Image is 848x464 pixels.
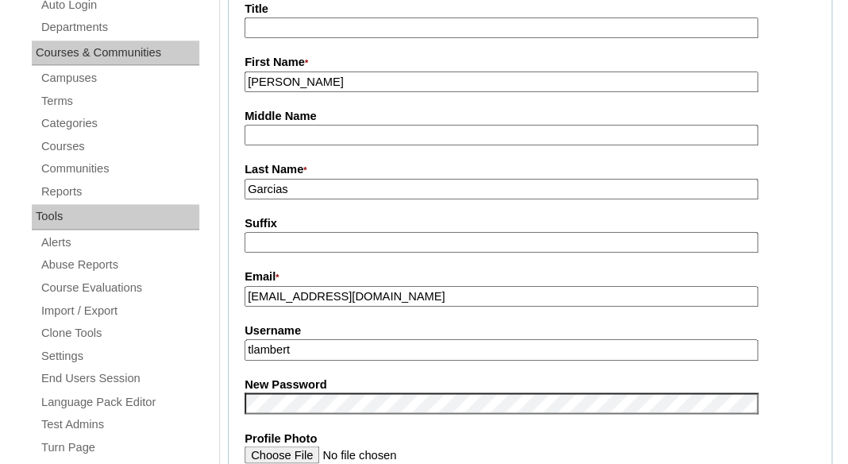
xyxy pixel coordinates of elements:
[40,91,199,111] a: Terms
[40,437,199,457] a: Turn Page
[32,204,199,230] div: Tools
[32,41,199,66] div: Courses & Communities
[40,68,199,88] a: Campuses
[40,159,199,179] a: Communities
[40,414,199,434] a: Test Admins
[245,430,815,447] label: Profile Photo
[40,255,199,275] a: Abuse Reports
[40,137,199,157] a: Courses
[40,182,199,202] a: Reports
[40,369,199,389] a: End Users Session
[245,269,815,286] label: Email
[245,161,815,179] label: Last Name
[40,114,199,133] a: Categories
[40,346,199,366] a: Settings
[40,17,199,37] a: Departments
[245,215,815,232] label: Suffix
[245,323,815,339] label: Username
[245,377,815,393] label: New Password
[40,392,199,412] a: Language Pack Editor
[40,233,199,253] a: Alerts
[40,323,199,343] a: Clone Tools
[245,1,815,17] label: Title
[245,54,815,72] label: First Name
[40,278,199,298] a: Course Evaluations
[40,301,199,321] a: Import / Export
[245,108,815,125] label: Middle Name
